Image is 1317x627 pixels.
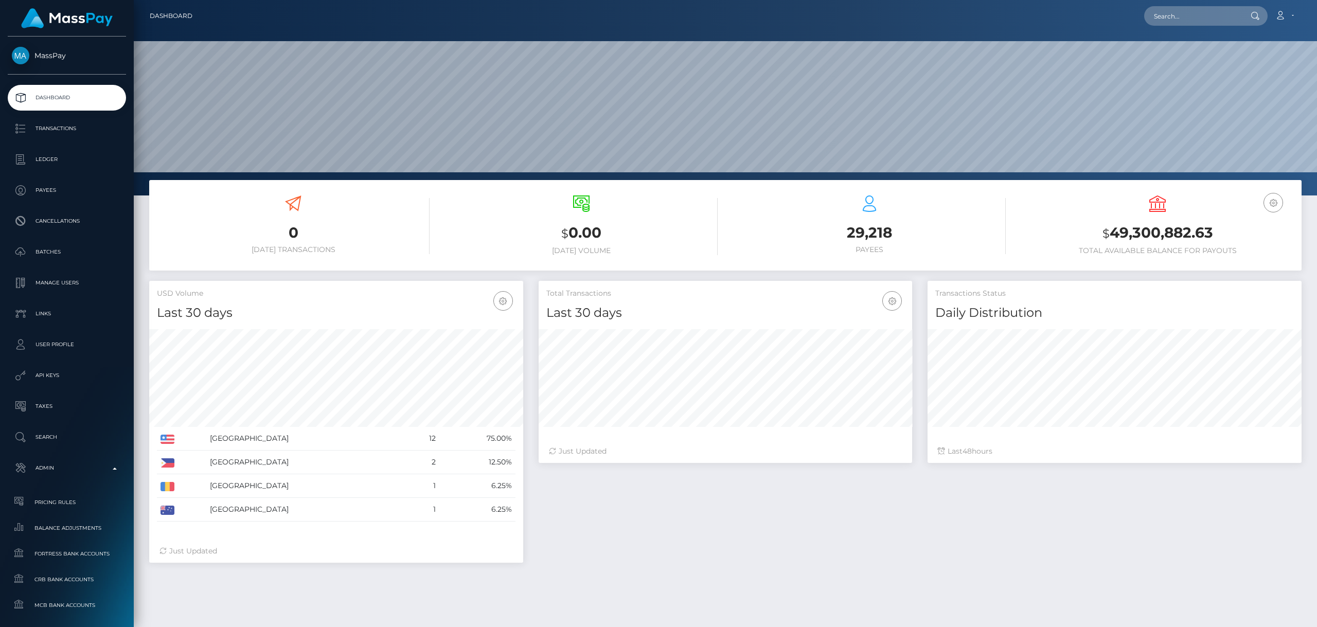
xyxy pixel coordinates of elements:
[157,289,515,299] h5: USD Volume
[157,304,515,322] h4: Last 30 days
[8,239,126,265] a: Batches
[561,226,568,241] small: $
[161,458,174,468] img: PH.png
[8,270,126,296] a: Manage Users
[8,543,126,565] a: Fortress Bank Accounts
[8,393,126,419] a: Taxes
[8,116,126,141] a: Transactions
[206,427,407,451] td: [GEOGRAPHIC_DATA]
[12,213,122,229] p: Cancellations
[206,451,407,474] td: [GEOGRAPHIC_DATA]
[445,223,718,244] h3: 0.00
[1144,6,1241,26] input: Search...
[445,246,718,255] h6: [DATE] Volume
[8,177,126,203] a: Payees
[12,306,122,321] p: Links
[12,121,122,136] p: Transactions
[12,275,122,291] p: Manage Users
[12,599,122,611] span: MCB Bank Accounts
[963,446,972,456] span: 48
[12,548,122,560] span: Fortress Bank Accounts
[12,183,122,198] p: Payees
[8,594,126,616] a: MCB Bank Accounts
[733,245,1006,254] h6: Payees
[546,289,905,299] h5: Total Transactions
[12,574,122,585] span: CRB Bank Accounts
[407,474,439,498] td: 1
[8,363,126,388] a: API Keys
[1102,226,1110,241] small: $
[407,498,439,522] td: 1
[546,304,905,322] h4: Last 30 days
[8,491,126,513] a: Pricing Rules
[938,446,1291,457] div: Last hours
[8,85,126,111] a: Dashboard
[8,568,126,590] a: CRB Bank Accounts
[12,522,122,534] span: Balance Adjustments
[161,482,174,491] img: RO.png
[159,546,513,557] div: Just Updated
[8,147,126,172] a: Ledger
[157,245,430,254] h6: [DATE] Transactions
[21,8,113,28] img: MassPay Logo
[12,399,122,414] p: Taxes
[12,429,122,445] p: Search
[161,435,174,444] img: US.png
[1021,223,1294,244] h3: 49,300,882.63
[549,446,902,457] div: Just Updated
[439,427,515,451] td: 75.00%
[161,506,174,515] img: AU.png
[206,474,407,498] td: [GEOGRAPHIC_DATA]
[8,424,126,450] a: Search
[12,496,122,508] span: Pricing Rules
[8,517,126,539] a: Balance Adjustments
[8,332,126,357] a: User Profile
[12,90,122,105] p: Dashboard
[439,474,515,498] td: 6.25%
[407,427,439,451] td: 12
[1021,246,1294,255] h6: Total Available Balance for Payouts
[935,304,1294,322] h4: Daily Distribution
[439,498,515,522] td: 6.25%
[8,455,126,481] a: Admin
[12,47,29,64] img: MassPay
[407,451,439,474] td: 2
[8,51,126,60] span: MassPay
[150,5,192,27] a: Dashboard
[206,498,407,522] td: [GEOGRAPHIC_DATA]
[8,208,126,234] a: Cancellations
[8,301,126,327] a: Links
[12,337,122,352] p: User Profile
[439,451,515,474] td: 12.50%
[12,244,122,260] p: Batches
[935,289,1294,299] h5: Transactions Status
[12,152,122,167] p: Ledger
[733,223,1006,243] h3: 29,218
[12,368,122,383] p: API Keys
[157,223,430,243] h3: 0
[12,460,122,476] p: Admin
